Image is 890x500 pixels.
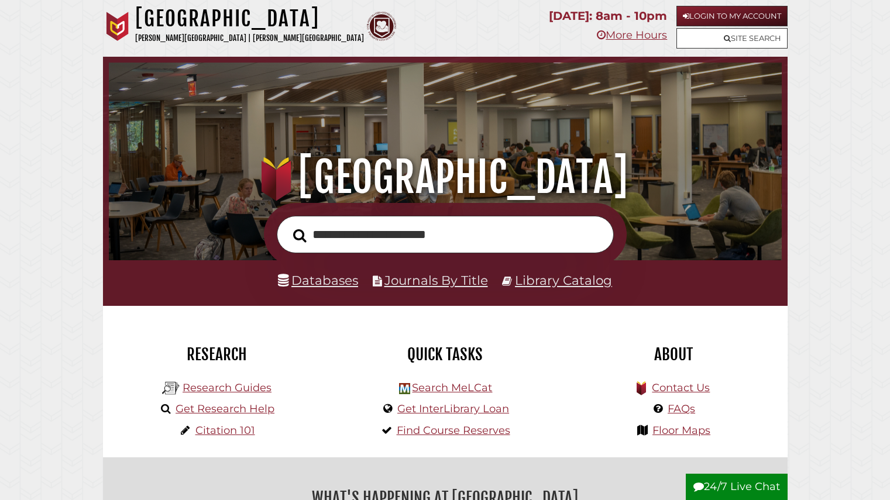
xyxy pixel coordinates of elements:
[162,380,180,397] img: Hekman Library Logo
[367,12,396,41] img: Calvin Theological Seminary
[676,28,788,49] a: Site Search
[183,381,272,394] a: Research Guides
[287,225,312,246] button: Search
[397,424,510,437] a: Find Course Reserves
[668,402,695,415] a: FAQs
[515,273,612,288] a: Library Catalog
[293,228,307,242] i: Search
[103,12,132,41] img: Calvin University
[384,273,488,288] a: Journals By Title
[412,381,492,394] a: Search MeLCat
[135,32,364,45] p: [PERSON_NAME][GEOGRAPHIC_DATA] | [PERSON_NAME][GEOGRAPHIC_DATA]
[676,6,788,26] a: Login to My Account
[122,151,768,203] h1: [GEOGRAPHIC_DATA]
[652,424,710,437] a: Floor Maps
[652,381,710,394] a: Contact Us
[399,383,410,394] img: Hekman Library Logo
[568,344,779,364] h2: About
[340,344,551,364] h2: Quick Tasks
[549,6,667,26] p: [DATE]: 8am - 10pm
[397,402,509,415] a: Get InterLibrary Loan
[176,402,274,415] a: Get Research Help
[112,344,322,364] h2: Research
[195,424,255,437] a: Citation 101
[278,273,358,288] a: Databases
[597,29,667,42] a: More Hours
[135,6,364,32] h1: [GEOGRAPHIC_DATA]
